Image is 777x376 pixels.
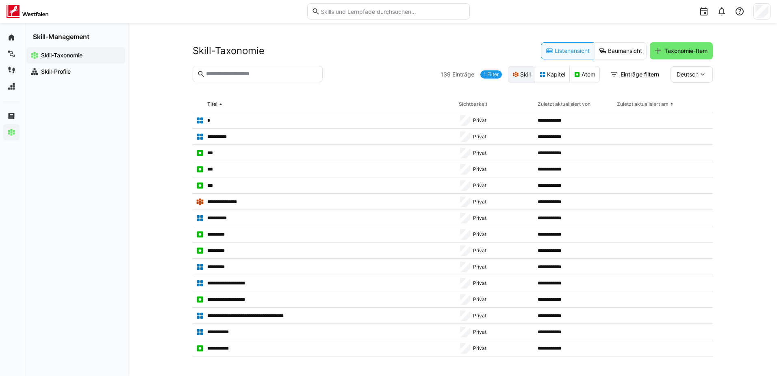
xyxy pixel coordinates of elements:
[473,166,486,173] span: Privat
[473,329,486,335] span: Privat
[480,70,502,79] a: 1 Filter
[473,280,486,286] span: Privat
[569,66,600,83] eds-button-option: Atom
[473,345,486,352] span: Privat
[452,70,474,79] span: Einträge
[207,101,217,107] div: Titel
[441,70,451,79] span: 139
[473,133,486,140] span: Privat
[541,42,594,59] eds-button-option: Listenansicht
[663,47,709,55] span: Taxonomie-Item
[677,70,699,79] span: Deutsch
[650,42,713,59] button: Taxonomie-Item
[473,296,486,303] span: Privat
[473,199,486,205] span: Privat
[320,8,465,15] input: Skills und Lernpfade durchsuchen…
[508,66,535,83] eds-button-option: Skill
[473,117,486,124] span: Privat
[617,101,668,107] div: Zuletzt aktualisiert am
[535,66,570,83] eds-button-option: Kapitel
[538,101,590,107] div: Zuletzt aktualisiert von
[459,101,487,107] div: Sichtbarkeit
[473,150,486,156] span: Privat
[473,247,486,254] span: Privat
[473,215,486,221] span: Privat
[606,66,664,83] button: Einträge filtern
[473,231,486,238] span: Privat
[594,42,647,59] eds-button-option: Baumansicht
[473,182,486,189] span: Privat
[473,313,486,319] span: Privat
[619,70,660,79] span: Einträge filtern
[473,264,486,270] span: Privat
[193,45,265,57] h2: Skill-Taxonomie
